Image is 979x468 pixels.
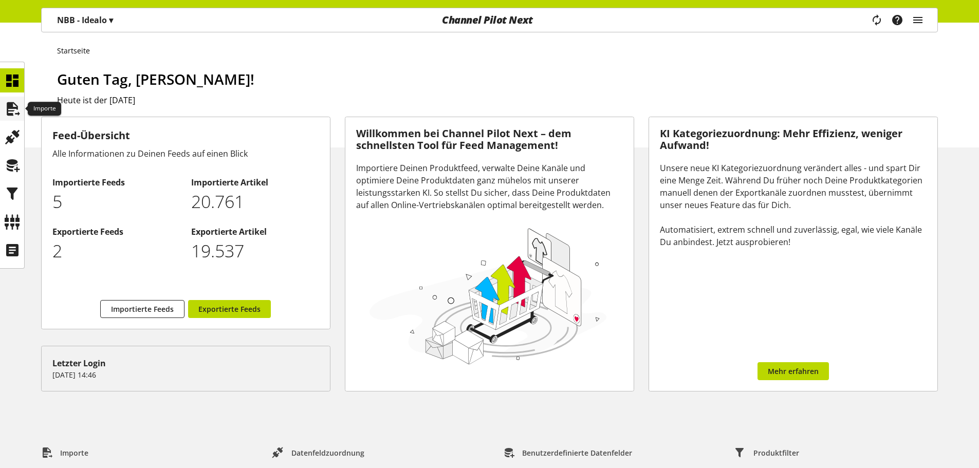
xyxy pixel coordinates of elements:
[660,162,927,248] div: Unsere neue KI Kategoriezuordnung verändert alles - und spart Dir eine Menge Zeit. Während Du frü...
[52,147,319,160] div: Alle Informationen zu Deinen Feeds auf einen Blick
[28,102,61,116] div: Importe
[57,69,254,89] span: Guten Tag, [PERSON_NAME]!
[726,443,807,462] a: Produktfilter
[52,176,180,189] h2: Importierte Feeds
[57,94,938,106] h2: Heute ist der [DATE]
[111,304,174,314] span: Importierte Feeds
[264,443,373,462] a: Datenfeldzuordnung
[356,162,623,211] div: Importiere Deinen Produktfeed, verwalte Deine Kanäle und optimiere Deine Produktdaten ganz mühelo...
[52,238,180,264] p: 2
[198,304,261,314] span: Exportierte Feeds
[60,447,88,458] span: Importe
[366,224,610,367] img: 78e1b9dcff1e8392d83655fcfc870417.svg
[41,8,938,32] nav: main navigation
[100,300,184,318] a: Importierte Feeds
[356,128,623,151] h3: Willkommen bei Channel Pilot Next – dem schnellsten Tool für Feed Management!
[33,443,97,462] a: Importe
[52,128,319,143] h3: Feed-Übersicht
[52,189,180,215] p: 5
[188,300,271,318] a: Exportierte Feeds
[191,226,319,238] h2: Exportierte Artikel
[191,189,319,215] p: 20761
[522,447,632,458] span: Benutzerdefinierte Datenfelder
[52,369,319,380] p: [DATE] 14:46
[768,366,819,377] span: Mehr erfahren
[52,226,180,238] h2: Exportierte Feeds
[291,447,364,458] span: Datenfeldzuordnung
[191,176,319,189] h2: Importierte Artikel
[758,362,829,380] a: Mehr erfahren
[753,447,799,458] span: Produktfilter
[660,128,927,151] h3: KI Kategoriezuordnung: Mehr Effizienz, weniger Aufwand!
[52,357,319,369] div: Letzter Login
[191,238,319,264] p: 19537
[109,14,113,26] span: ▾
[57,14,113,26] p: NBB - Idealo
[495,443,640,462] a: Benutzerdefinierte Datenfelder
